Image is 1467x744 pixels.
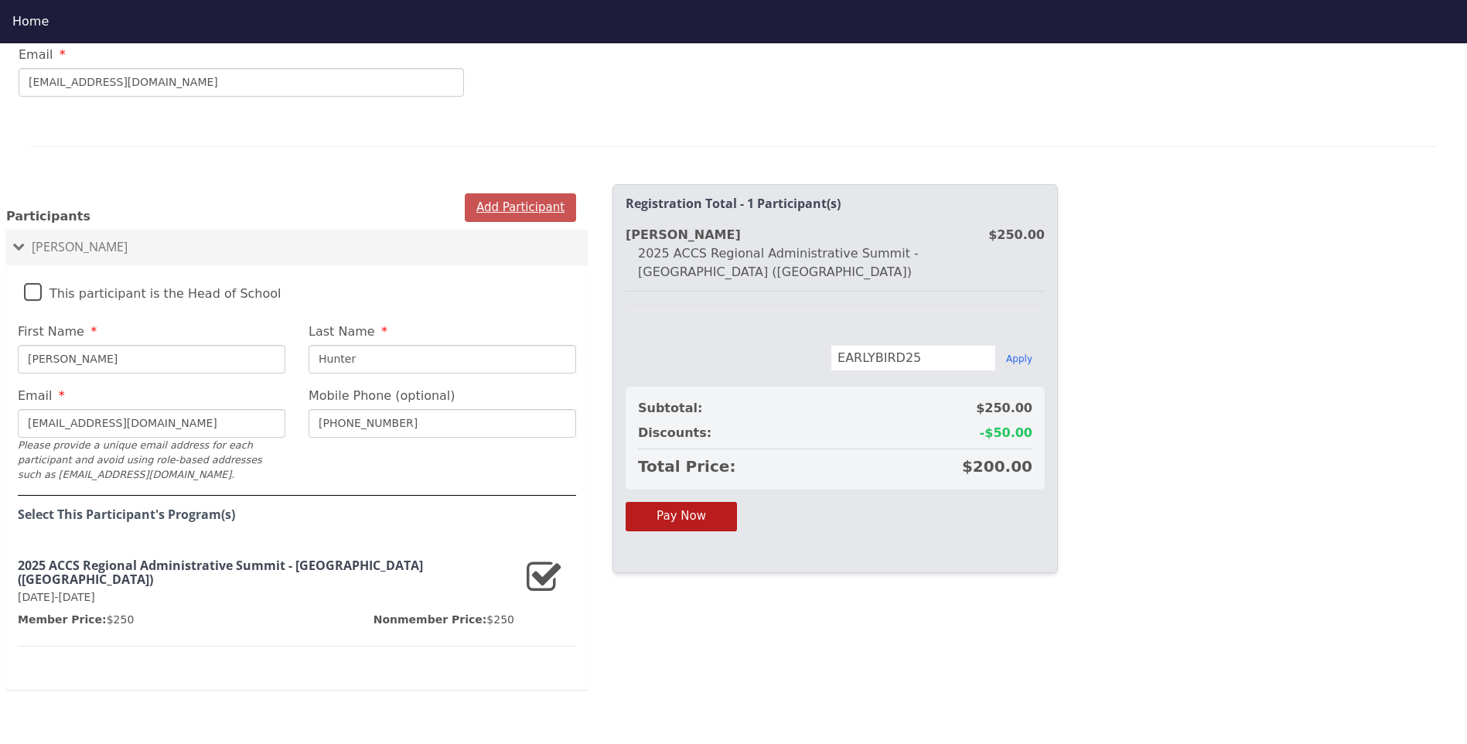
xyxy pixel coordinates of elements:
[24,273,281,306] label: This participant is the Head of School
[18,438,285,483] div: Please provide a unique email address for each participant and avoid using role-based addresses s...
[309,324,375,339] span: Last Name
[638,456,735,477] span: Total Price:
[18,613,107,626] span: Member Price:
[980,424,1032,442] span: -$50.00
[19,47,53,62] span: Email
[374,612,514,627] p: $250
[32,238,128,255] span: [PERSON_NAME]
[18,508,576,522] h4: Select This Participant's Program(s)
[19,68,464,97] input: Email
[374,613,487,626] span: Nonmember Price:
[831,345,996,371] input: Enter discount code
[6,209,90,224] span: Participants
[18,612,134,627] p: $250
[18,324,84,339] span: First Name
[1006,353,1032,365] button: Apply
[638,399,702,418] span: Subtotal:
[962,456,1032,477] span: $200.00
[12,12,1455,31] div: Home
[309,388,455,403] span: Mobile Phone (optional)
[976,399,1032,418] span: $250.00
[638,424,711,442] span: Discounts:
[626,502,737,531] button: Pay Now
[988,226,1045,244] div: $250.00
[626,197,1045,211] h2: Registration Total - 1 Participant(s)
[626,227,741,242] strong: [PERSON_NAME]
[465,193,576,222] button: Add Participant
[626,244,1045,282] div: 2025 ACCS Regional Administrative Summit - [GEOGRAPHIC_DATA] ([GEOGRAPHIC_DATA])
[18,388,52,403] span: Email
[18,589,514,606] p: [DATE]-[DATE]
[18,559,514,586] h3: 2025 ACCS Regional Administrative Summit - [GEOGRAPHIC_DATA] ([GEOGRAPHIC_DATA])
